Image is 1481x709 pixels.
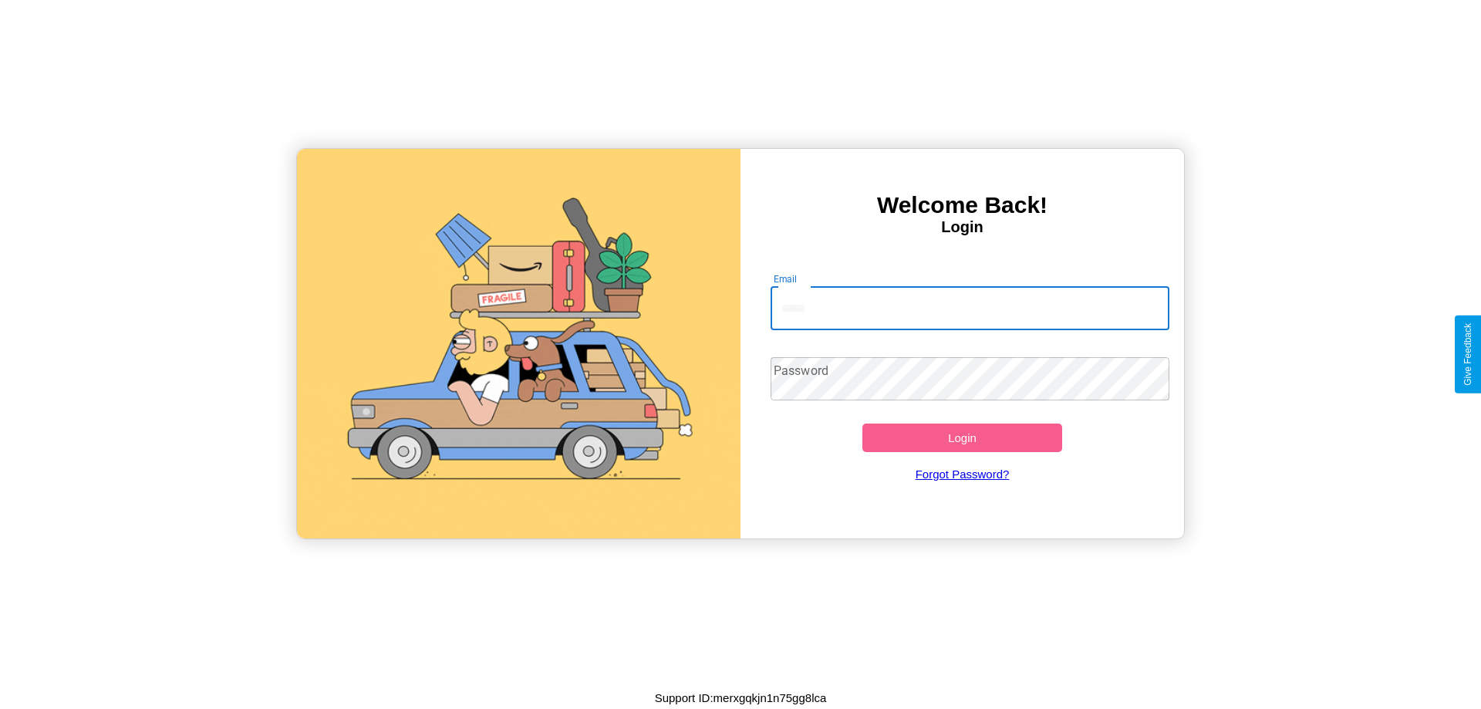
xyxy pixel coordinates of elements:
img: gif [297,149,740,539]
a: Forgot Password? [763,452,1162,496]
h3: Welcome Back! [740,192,1184,218]
div: Give Feedback [1462,323,1473,386]
button: Login [862,424,1062,452]
p: Support ID: merxgqkjn1n75gg8lca [655,687,827,708]
h4: Login [740,218,1184,236]
label: Email [774,272,798,285]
